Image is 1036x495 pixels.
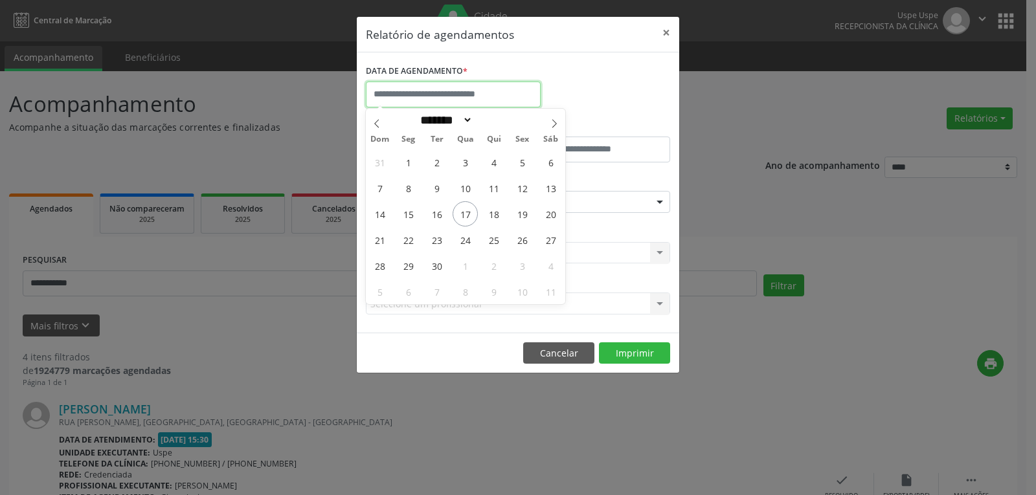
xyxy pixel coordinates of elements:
span: Outubro 5, 2025 [367,279,392,304]
span: Sáb [537,135,565,144]
span: Setembro 20, 2025 [538,201,563,226]
span: Seg [394,135,423,144]
span: Setembro 29, 2025 [396,253,421,278]
span: Setembro 19, 2025 [510,201,535,226]
span: Sex [508,135,537,144]
span: Setembro 16, 2025 [424,201,449,226]
span: Outubro 11, 2025 [538,279,563,304]
span: Ter [423,135,451,144]
span: Outubro 3, 2025 [510,253,535,278]
span: Outubro 9, 2025 [481,279,506,304]
span: Setembro 11, 2025 [481,175,506,201]
label: DATA DE AGENDAMENTO [366,61,467,82]
span: Outubro 7, 2025 [424,279,449,304]
label: ATÉ [521,116,670,137]
span: Setembro 14, 2025 [367,201,392,226]
span: Setembro 2, 2025 [424,149,449,175]
button: Imprimir [599,342,670,364]
span: Setembro 10, 2025 [453,175,478,201]
span: Qua [451,135,480,144]
span: Setembro 30, 2025 [424,253,449,278]
span: Setembro 1, 2025 [396,149,421,175]
span: Setembro 15, 2025 [396,201,421,226]
select: Month [416,113,473,127]
span: Setembro 23, 2025 [424,227,449,252]
span: Setembro 28, 2025 [367,253,392,278]
span: Agosto 31, 2025 [367,149,392,175]
span: Outubro 4, 2025 [538,253,563,278]
span: Dom [366,135,394,144]
span: Outubro 2, 2025 [481,253,506,278]
span: Setembro 5, 2025 [510,149,535,175]
span: Setembro 9, 2025 [424,175,449,201]
span: Outubro 8, 2025 [453,279,478,304]
span: Setembro 21, 2025 [367,227,392,252]
input: Year [473,113,515,127]
span: Qui [480,135,508,144]
span: Setembro 27, 2025 [538,227,563,252]
span: Setembro 3, 2025 [453,149,478,175]
span: Setembro 18, 2025 [481,201,506,226]
span: Setembro 6, 2025 [538,149,563,175]
span: Setembro 7, 2025 [367,175,392,201]
span: Outubro 6, 2025 [396,279,421,304]
span: Setembro 22, 2025 [396,227,421,252]
span: Outubro 10, 2025 [510,279,535,304]
span: Setembro 13, 2025 [538,175,563,201]
button: Close [653,17,679,49]
span: Setembro 24, 2025 [453,227,478,252]
span: Setembro 25, 2025 [481,227,506,252]
span: Setembro 26, 2025 [510,227,535,252]
span: Setembro 4, 2025 [481,149,506,175]
span: Outubro 1, 2025 [453,253,478,278]
button: Cancelar [523,342,594,364]
h5: Relatório de agendamentos [366,26,514,43]
span: Setembro 17, 2025 [453,201,478,226]
span: Setembro 8, 2025 [396,175,421,201]
span: Setembro 12, 2025 [510,175,535,201]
